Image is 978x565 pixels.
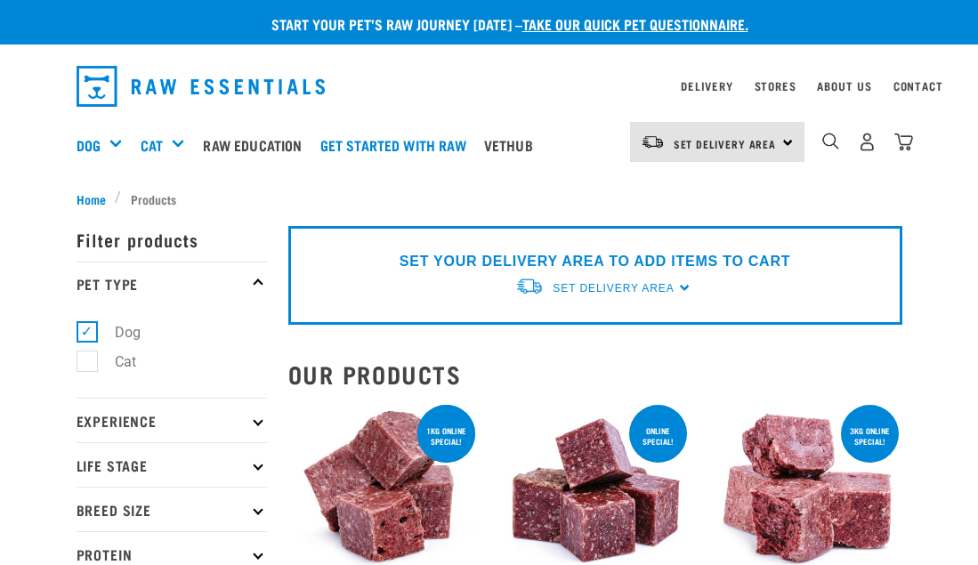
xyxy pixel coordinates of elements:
[316,109,480,181] a: Get started with Raw
[480,109,546,181] a: Vethub
[674,141,777,147] span: Set Delivery Area
[77,487,267,531] p: Breed Size
[681,83,732,89] a: Delivery
[77,262,267,306] p: Pet Type
[77,190,116,208] a: Home
[858,133,877,151] img: user.png
[841,417,899,455] div: 3kg online special!
[77,442,267,487] p: Life Stage
[641,134,665,150] img: van-moving.png
[515,277,544,295] img: van-moving.png
[822,133,839,149] img: home-icon-1@2x.png
[77,66,326,107] img: Raw Essentials Logo
[86,351,143,373] label: Cat
[417,417,475,455] div: 1kg online special!
[629,417,687,455] div: ONLINE SPECIAL!
[86,321,148,343] label: Dog
[894,133,913,151] img: home-icon@2x.png
[77,190,106,208] span: Home
[288,360,902,388] h2: Our Products
[62,59,917,114] nav: dropdown navigation
[77,190,902,208] nav: breadcrumbs
[77,217,267,262] p: Filter products
[817,83,871,89] a: About Us
[893,83,943,89] a: Contact
[522,20,748,28] a: take our quick pet questionnaire.
[77,398,267,442] p: Experience
[553,282,674,295] span: Set Delivery Area
[755,83,796,89] a: Stores
[141,134,163,156] a: Cat
[198,109,315,181] a: Raw Education
[400,251,790,272] p: SET YOUR DELIVERY AREA TO ADD ITEMS TO CART
[77,134,101,156] a: Dog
